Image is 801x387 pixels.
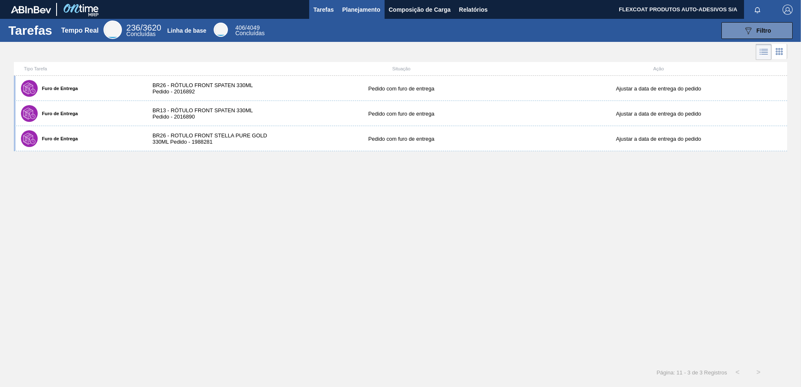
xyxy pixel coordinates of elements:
div: Ajustar a data de entrega do pedido [530,85,787,92]
button: > [748,362,769,383]
label: Furo de Entrega [38,136,78,141]
div: BR26 - RÓTULO FRONT SPATEN 330ML Pedido - 2016892 [144,82,273,95]
div: Pedido com furo de entrega [273,136,530,142]
div: Pedido com furo de entrega [273,111,530,117]
div: Real Time [103,21,122,39]
span: 1 - 3 de 3 Registros [680,369,727,376]
button: < [727,362,748,383]
div: Ação [530,66,787,71]
span: Tarefas [313,5,334,15]
div: Real Time [127,24,161,37]
div: Base Line [235,25,265,36]
font: 4049 [247,24,260,31]
div: Base Line [214,23,228,37]
div: Pedido com furo de entrega [273,85,530,92]
span: Filtro [757,27,771,34]
span: Planejamento [342,5,380,15]
div: Tempo Real [61,27,99,34]
span: Composição de Carga [389,5,451,15]
img: TNhmsLtSVTkK8tSr43FrP2fwEKptu5GPRR3wAAAABJRU5ErkJggg== [11,6,51,13]
label: Furo de Entrega [38,86,78,91]
div: Linha de base [167,27,206,34]
span: 406 [235,24,245,31]
span: / [127,23,161,32]
div: Visão em Lista [756,44,772,60]
div: Situação [273,66,530,71]
span: Concluídas [235,30,265,36]
div: Visão em Cards [772,44,787,60]
div: Ajustar a data de entrega do pedido [530,136,787,142]
label: Furo de Entrega [38,111,78,116]
span: Página: 1 [656,369,680,376]
div: BR26 - ROTULO FRONT STELLA PURE GOLD 330ML Pedido - 1988281 [144,132,273,145]
span: / [235,24,260,31]
button: Filtro [721,22,793,39]
div: BR13 - RÓTULO FRONT SPATEN 330ML Pedido - 2016890 [144,107,273,120]
span: 236 [127,23,140,32]
div: Ajustar a data de entrega do pedido [530,111,787,117]
span: Relatórios [459,5,488,15]
button: Notificações [744,4,771,15]
div: Tipo Tarefa [16,66,144,71]
img: Logout [783,5,793,15]
font: 3620 [142,23,161,32]
h1: Tarefas [8,26,52,35]
span: Concluídas [127,31,156,37]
